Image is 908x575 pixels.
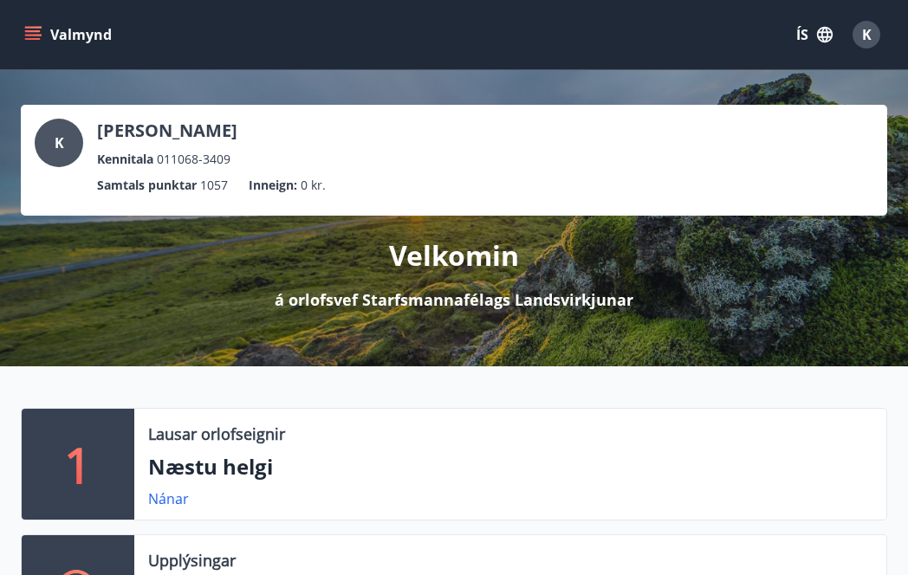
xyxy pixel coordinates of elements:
[200,176,228,195] span: 1057
[97,150,153,169] p: Kennitala
[97,176,197,195] p: Samtals punktar
[157,150,230,169] span: 011068-3409
[21,19,119,50] button: menu
[846,14,887,55] button: K
[148,423,285,445] p: Lausar orlofseignir
[97,119,237,143] p: [PERSON_NAME]
[148,549,236,572] p: Upplýsingar
[148,452,872,481] p: Næstu helgi
[787,19,842,50] button: ÍS
[275,288,633,311] p: á orlofsvef Starfsmannafélags Landsvirkjunar
[862,25,872,44] span: K
[64,431,92,497] p: 1
[249,176,297,195] p: Inneign :
[301,176,326,195] span: 0 kr.
[148,489,189,508] a: Nánar
[389,236,519,275] p: Velkomin
[55,133,64,152] span: K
